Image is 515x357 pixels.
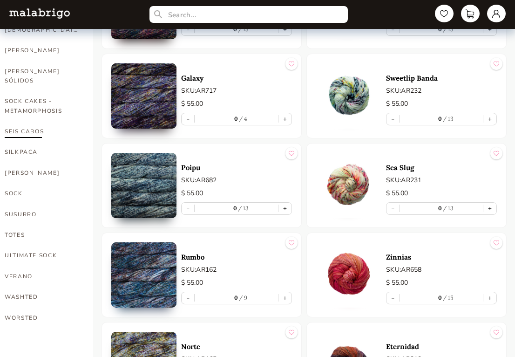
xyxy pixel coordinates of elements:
p: SKU: AR682 [181,175,292,185]
a: SEIS CABOS [5,121,79,142]
a: SOCK CAKES - METAMORPHOSIS [5,91,79,121]
label: 15 [237,26,249,33]
p: $ 55.00 [386,99,497,109]
a: Poipu [181,163,292,172]
img: L5WsItTXhTFtyxb3tkNoXNspfcfOAAWlbXYcuBTUg0FA22wzaAJ6kXiYLTb6coiuTfQf1mE2HwVko7IAAAAASUVORK5CYII= [9,8,70,18]
input: Search... [149,6,348,23]
p: SKU: AR232 [386,86,497,96]
a: WASHTED [5,287,79,307]
img: 0.jpg [111,63,176,129]
p: $ 55.00 [181,188,292,199]
a: VERANO [5,266,79,287]
p: SKU: AR717 [181,86,292,96]
a: SOCK [5,183,79,204]
img: 0.jpg [316,63,381,129]
button: + [483,203,496,214]
label: 13 [237,205,249,212]
a: Norte [181,342,292,351]
a: [PERSON_NAME] [5,40,79,61]
img: 0.jpg [111,242,176,308]
p: $ 55.00 [181,99,292,109]
a: [PERSON_NAME] SÓLIDOS [5,61,79,91]
label: 15 [442,26,454,33]
button: + [278,113,291,125]
label: 15 [442,294,454,301]
a: Sweetlip Banda [386,74,497,82]
a: SILKPACA [5,142,79,162]
a: Rumbo [181,253,292,261]
a: ULTIMATE SOCK [5,245,79,266]
button: + [483,113,496,125]
a: SUSURRO [5,204,79,225]
label: 13 [442,115,454,122]
img: 0.jpg [316,242,381,308]
button: + [278,203,291,214]
p: SKU: AR231 [386,175,497,185]
label: 13 [442,205,454,212]
p: $ 55.00 [181,278,292,288]
p: SKU: AR658 [386,265,497,275]
img: 0.jpg [111,153,176,218]
button: + [278,292,291,304]
button: + [483,24,496,35]
p: $ 55.00 [386,188,497,199]
a: [DEMOGRAPHIC_DATA] [5,20,79,40]
p: $ 55.00 [386,278,497,288]
a: Zinnias [386,253,497,261]
p: SKU: AR162 [181,265,292,275]
a: Galaxy [181,74,292,82]
label: 4 [238,115,248,122]
a: [PERSON_NAME] [5,163,79,183]
a: TOTES [5,225,79,245]
button: + [483,292,496,304]
a: Sea Slug [386,163,497,172]
img: 0.jpg [316,153,381,218]
a: Eternidad [386,342,497,351]
button: + [278,24,291,35]
a: WORSTED [5,308,79,328]
label: 9 [238,294,248,301]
